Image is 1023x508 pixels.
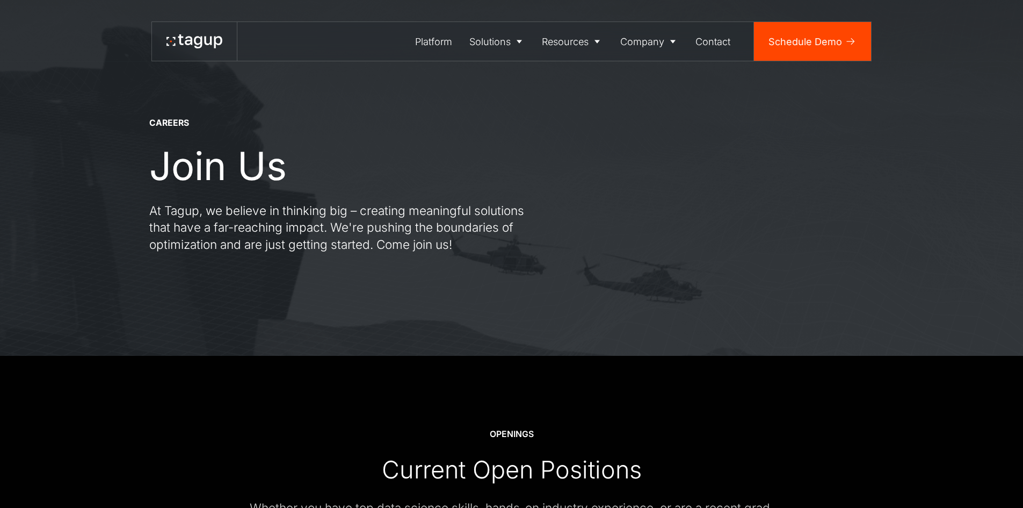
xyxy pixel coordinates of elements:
[534,22,612,61] a: Resources
[542,34,589,49] div: Resources
[620,34,664,49] div: Company
[415,34,452,49] div: Platform
[149,144,287,188] h1: Join Us
[382,455,642,485] div: Current Open Positions
[490,428,534,440] div: OPENINGS
[768,34,842,49] div: Schedule Demo
[695,34,730,49] div: Contact
[407,22,461,61] a: Platform
[612,22,687,61] a: Company
[149,117,189,129] div: CAREERS
[469,34,511,49] div: Solutions
[754,22,871,61] a: Schedule Demo
[149,202,536,253] p: At Tagup, we believe in thinking big – creating meaningful solutions that have a far-reaching imp...
[687,22,739,61] a: Contact
[461,22,534,61] a: Solutions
